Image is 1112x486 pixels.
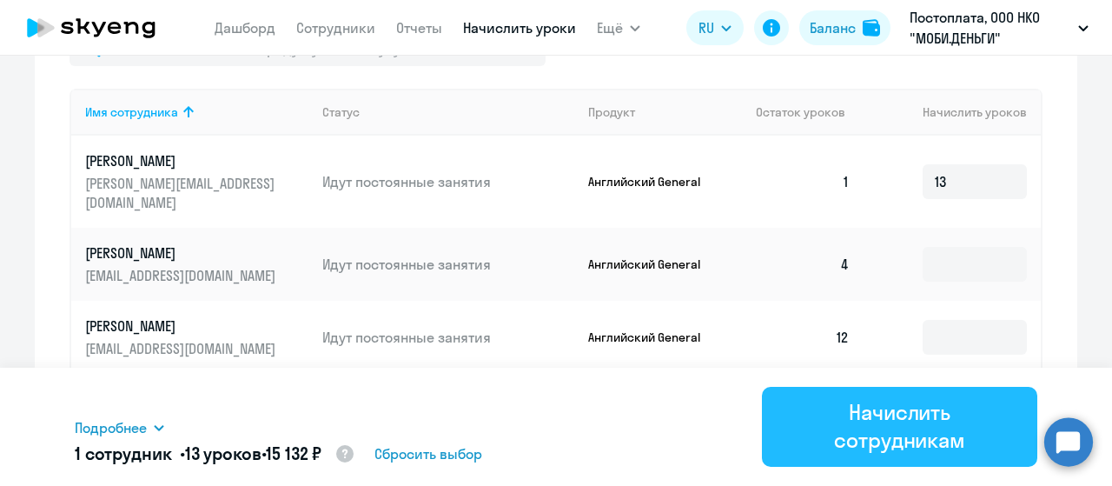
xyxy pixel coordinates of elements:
[85,174,280,212] p: [PERSON_NAME][EMAIL_ADDRESS][DOMAIN_NAME]
[588,174,718,190] p: Английский General
[322,104,360,120] div: Статус
[742,136,864,228] td: 1
[810,17,856,38] div: Баланс
[85,316,280,336] p: [PERSON_NAME]
[864,89,1041,136] th: Начислить уроков
[322,255,574,274] p: Идут постоянные занятия
[75,417,147,438] span: Подробнее
[322,104,574,120] div: Статус
[396,19,442,37] a: Отчеты
[863,19,880,37] img: balance
[322,328,574,347] p: Идут постоянные занятия
[698,17,714,38] span: RU
[374,443,482,464] span: Сбросить выбор
[85,316,308,358] a: [PERSON_NAME][EMAIL_ADDRESS][DOMAIN_NAME]
[185,443,261,464] span: 13 уроков
[85,104,178,120] div: Имя сотрудника
[85,243,308,285] a: [PERSON_NAME][EMAIL_ADDRESS][DOMAIN_NAME]
[786,398,1013,454] div: Начислить сотрудникам
[85,339,280,358] p: [EMAIL_ADDRESS][DOMAIN_NAME]
[756,104,864,120] div: Остаток уроков
[322,172,574,191] p: Идут постоянные занятия
[588,104,635,120] div: Продукт
[588,330,718,345] p: Английский General
[266,443,321,464] span: 15 132 ₽
[588,104,743,120] div: Продукт
[85,104,308,120] div: Имя сотрудника
[215,19,275,37] a: Дашборд
[901,7,1097,49] button: Постоплата, ООО НКО "МОБИ.ДЕНЬГИ"
[799,10,890,45] button: Балансbalance
[756,104,845,120] span: Остаток уроков
[597,17,623,38] span: Ещё
[296,19,375,37] a: Сотрудники
[910,7,1071,49] p: Постоплата, ООО НКО "МОБИ.ДЕНЬГИ"
[75,442,355,468] h5: 1 сотрудник • •
[85,243,280,263] p: [PERSON_NAME]
[463,19,576,37] a: Начислить уроки
[85,266,280,285] p: [EMAIL_ADDRESS][DOMAIN_NAME]
[588,256,718,272] p: Английский General
[597,10,640,45] button: Ещё
[85,151,280,170] p: [PERSON_NAME]
[742,301,864,374] td: 12
[85,151,308,212] a: [PERSON_NAME][PERSON_NAME][EMAIL_ADDRESS][DOMAIN_NAME]
[742,228,864,301] td: 4
[762,387,1037,467] button: Начислить сотрудникам
[686,10,744,45] button: RU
